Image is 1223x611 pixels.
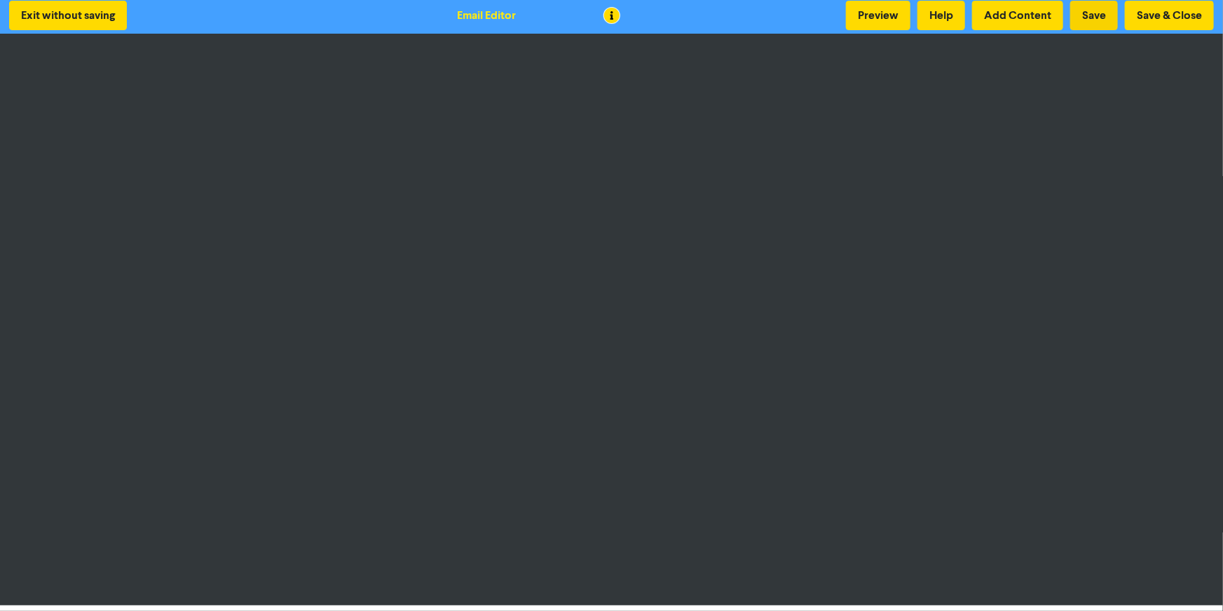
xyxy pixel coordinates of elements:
button: Add Content [972,1,1063,30]
button: Help [917,1,965,30]
button: Exit without saving [9,1,127,30]
div: Email Editor [457,7,516,24]
button: Save [1070,1,1118,30]
button: Save & Close [1125,1,1214,30]
button: Preview [846,1,910,30]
